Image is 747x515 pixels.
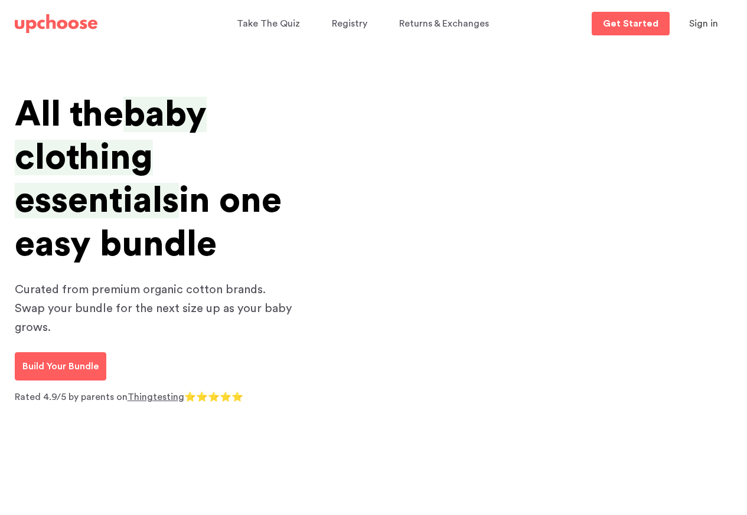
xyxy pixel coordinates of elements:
[15,14,97,33] img: UpChoose
[689,19,718,28] span: Sign in
[592,12,670,35] a: Get Started
[15,97,207,218] span: baby clothing essentials
[399,19,489,28] span: Returns & Exchanges
[603,19,658,28] p: Get Started
[15,97,123,132] span: All the
[15,183,282,261] span: in one easy bundle
[15,280,298,337] p: Curated from premium organic cotton brands. Swap your bundle for the next size up as your baby gr...
[184,392,243,402] span: ⭐⭐⭐⭐⭐
[22,359,99,373] p: Build Your Bundle
[237,12,304,35] a: Take The Quiz
[128,392,184,402] a: Thingtesting
[15,392,128,402] span: Rated 4.9/5 by parents on
[15,12,97,36] a: UpChoose
[332,12,371,35] a: Registry
[237,19,300,28] span: Take The Quiz
[674,12,733,35] button: Sign in
[15,352,106,380] a: Build Your Bundle
[399,12,492,35] a: Returns & Exchanges
[332,19,367,28] span: Registry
